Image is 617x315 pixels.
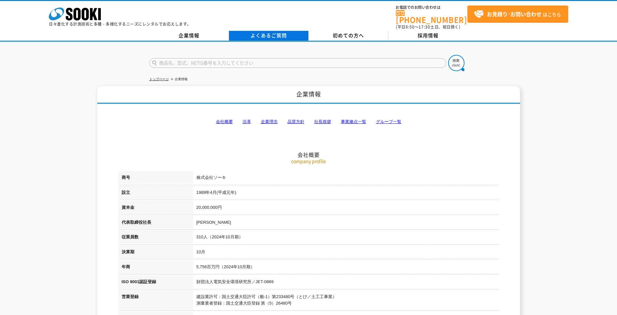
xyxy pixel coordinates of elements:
td: 1989年4月(平成元年) [193,186,499,201]
span: はこちら [474,9,561,19]
a: 事業拠点一覧 [341,119,366,124]
a: 社長挨拶 [314,119,331,124]
a: グループ一覧 [376,119,401,124]
th: ISO 9001認証登録 [118,275,193,290]
span: (平日 ～ 土日、祝日除く) [396,24,460,30]
th: 営業登録 [118,290,193,312]
th: 資本金 [118,201,193,216]
a: 会社概要 [216,119,233,124]
li: 企業情報 [170,76,188,83]
th: 代表取締役社長 [118,216,193,231]
strong: お見積り･お問い合わせ [487,10,542,18]
input: 商品名、型式、NETIS番号を入力してください [149,58,446,68]
a: 採用情報 [388,31,468,41]
th: 商号 [118,171,193,186]
span: お電話でのお問い合わせは [396,6,467,9]
th: 決算期 [118,246,193,260]
a: よくあるご質問 [229,31,309,41]
p: 日々進化する計測技術と多種・多様化するニーズにレンタルでお応えします。 [49,22,191,26]
span: 初めての方へ [333,32,364,39]
h1: 企業情報 [97,86,520,104]
h2: 会社概要 [118,86,499,158]
th: 年商 [118,260,193,275]
td: 建設業許可：国土交通大臣許可（般-1）第233480号（とび／土工工事業） 測量業者登録：国土交通大臣登録 第（5）26480号 [193,290,499,312]
td: 株式会社ソーキ [193,171,499,186]
td: 20,000,000円 [193,201,499,216]
a: 初めての方へ [309,31,388,41]
img: btn_search.png [448,55,464,71]
p: company profile [118,158,499,165]
td: 5,756百万円（2024年10月期） [193,260,499,275]
th: 設立 [118,186,193,201]
a: 沿革 [243,119,251,124]
a: 企業理念 [261,119,278,124]
td: 310人（2024年10月期） [193,231,499,246]
a: 企業情報 [149,31,229,41]
span: 8:50 [406,24,415,30]
a: 品質方針 [288,119,304,124]
th: 従業員数 [118,231,193,246]
a: トップページ [149,77,169,81]
a: お見積り･お問い合わせはこちら [467,6,568,23]
td: [PERSON_NAME] [193,216,499,231]
a: [PHONE_NUMBER] [396,10,467,23]
span: 17:30 [419,24,430,30]
td: 財団法人電気安全環境研究所／JET-0869 [193,275,499,290]
td: 10月 [193,246,499,260]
